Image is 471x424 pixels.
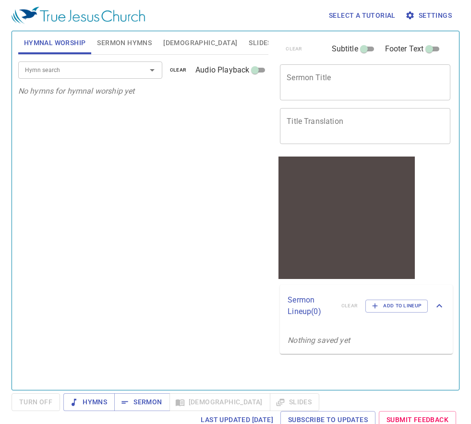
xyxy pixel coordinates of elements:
[12,7,145,24] img: True Jesus Church
[385,43,424,55] span: Footer Text
[288,294,334,317] p: Sermon Lineup ( 0 )
[195,64,249,76] span: Audio Playback
[97,37,152,49] span: Sermon Hymns
[145,63,159,77] button: Open
[24,37,86,49] span: Hymnal Worship
[170,66,187,74] span: clear
[276,154,417,281] iframe: from-child
[325,7,399,24] button: Select a tutorial
[114,393,169,411] button: Sermon
[288,336,350,345] i: Nothing saved yet
[249,37,271,49] span: Slides
[18,86,135,96] i: No hymns for hymnal worship yet
[332,43,358,55] span: Subtitle
[280,285,453,327] div: Sermon Lineup(0)clearAdd to Lineup
[372,302,422,310] span: Add to Lineup
[164,64,193,76] button: clear
[365,300,428,312] button: Add to Lineup
[122,396,162,408] span: Sermon
[71,396,107,408] span: Hymns
[403,7,456,24] button: Settings
[329,10,396,22] span: Select a tutorial
[163,37,237,49] span: [DEMOGRAPHIC_DATA]
[63,393,115,411] button: Hymns
[407,10,452,22] span: Settings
